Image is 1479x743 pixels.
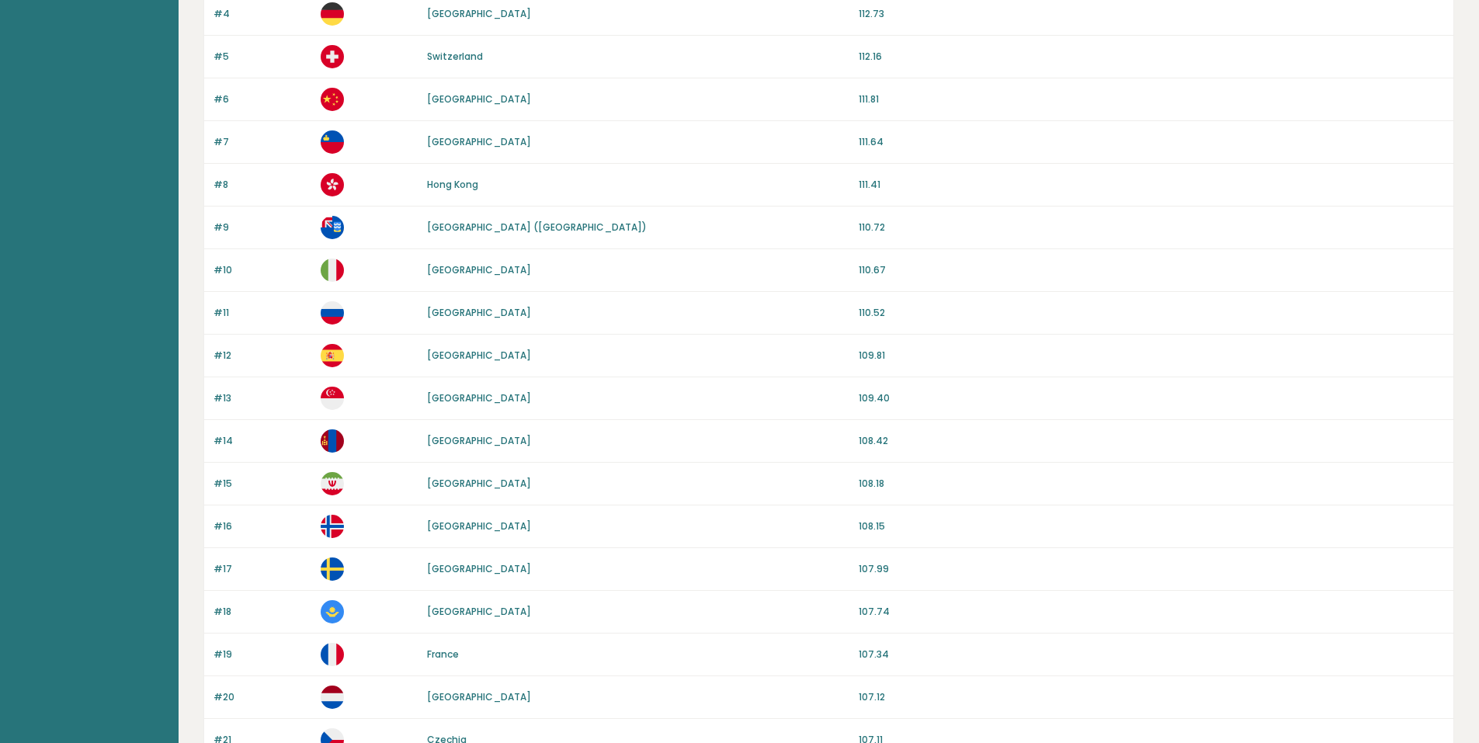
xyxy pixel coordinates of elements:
[427,648,459,661] a: France
[321,429,344,453] img: mn.svg
[427,477,531,490] a: [GEOGRAPHIC_DATA]
[214,135,311,149] p: #7
[214,7,311,21] p: #4
[321,515,344,538] img: no.svg
[427,605,531,618] a: [GEOGRAPHIC_DATA]
[427,519,531,533] a: [GEOGRAPHIC_DATA]
[859,519,1444,533] p: 108.15
[859,349,1444,363] p: 109.81
[214,605,311,619] p: #18
[859,263,1444,277] p: 110.67
[859,648,1444,661] p: 107.34
[427,263,531,276] a: [GEOGRAPHIC_DATA]
[214,50,311,64] p: #5
[859,306,1444,320] p: 110.52
[859,690,1444,704] p: 107.12
[321,643,344,666] img: fr.svg
[321,472,344,495] img: ir.svg
[859,562,1444,576] p: 107.99
[859,434,1444,448] p: 108.42
[214,648,311,661] p: #19
[427,178,478,191] a: Hong Kong
[321,387,344,410] img: sg.svg
[321,301,344,325] img: ru.svg
[859,477,1444,491] p: 108.18
[427,7,531,20] a: [GEOGRAPHIC_DATA]
[321,173,344,196] img: hk.svg
[321,2,344,26] img: de.svg
[214,690,311,704] p: #20
[859,605,1444,619] p: 107.74
[214,434,311,448] p: #14
[321,557,344,581] img: se.svg
[214,562,311,576] p: #17
[427,562,531,575] a: [GEOGRAPHIC_DATA]
[859,391,1444,405] p: 109.40
[859,135,1444,149] p: 111.64
[427,391,531,404] a: [GEOGRAPHIC_DATA]
[321,600,344,623] img: kz.svg
[214,519,311,533] p: #16
[321,130,344,154] img: li.svg
[321,216,344,239] img: fk.svg
[214,306,311,320] p: #11
[214,263,311,277] p: #10
[321,344,344,367] img: es.svg
[321,45,344,68] img: ch.svg
[427,690,531,703] a: [GEOGRAPHIC_DATA]
[214,178,311,192] p: #8
[859,7,1444,21] p: 112.73
[427,135,531,148] a: [GEOGRAPHIC_DATA]
[427,92,531,106] a: [GEOGRAPHIC_DATA]
[427,434,531,447] a: [GEOGRAPHIC_DATA]
[859,178,1444,192] p: 111.41
[859,92,1444,106] p: 111.81
[214,220,311,234] p: #9
[214,92,311,106] p: #6
[214,477,311,491] p: #15
[859,220,1444,234] p: 110.72
[427,306,531,319] a: [GEOGRAPHIC_DATA]
[214,391,311,405] p: #13
[427,349,531,362] a: [GEOGRAPHIC_DATA]
[321,259,344,282] img: it.svg
[427,50,483,63] a: Switzerland
[859,50,1444,64] p: 112.16
[214,349,311,363] p: #12
[321,88,344,111] img: cn.svg
[427,220,647,234] a: [GEOGRAPHIC_DATA] ([GEOGRAPHIC_DATA])
[321,686,344,709] img: nl.svg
